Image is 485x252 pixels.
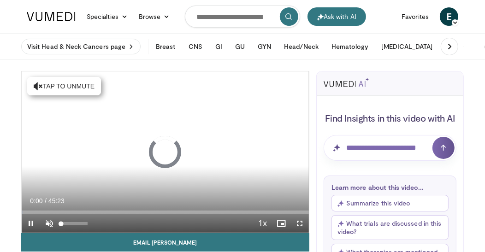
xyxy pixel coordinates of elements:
[27,12,76,21] img: VuMedi Logo
[308,7,366,26] button: Ask with AI
[27,77,101,95] button: Tap to unmute
[376,37,438,56] button: [MEDICAL_DATA]
[48,197,65,205] span: 45:23
[252,37,277,56] button: GYN
[81,7,133,26] a: Specialties
[40,214,59,233] button: Unmute
[61,222,87,225] div: Volume Level
[22,214,40,233] button: Pause
[331,183,449,191] p: Learn more about this video...
[331,195,449,211] button: Summarize this video
[254,214,272,233] button: Playback Rate
[324,112,456,124] h4: Find Insights in this video with AI
[185,6,300,28] input: Search topics, interventions
[290,214,309,233] button: Fullscreen
[324,78,369,87] img: vumedi-ai-logo.svg
[21,233,309,252] a: Email [PERSON_NAME]
[324,135,456,161] input: Question for AI
[21,39,141,54] a: Visit Head & Neck Cancers page
[183,37,208,56] button: CNS
[133,7,176,26] a: Browse
[331,215,449,240] button: What trials are discussed in this video?
[210,37,228,56] button: GI
[22,211,309,214] div: Progress Bar
[150,37,181,56] button: Breast
[230,37,250,56] button: GU
[45,197,47,205] span: /
[22,71,309,233] video-js: Video Player
[30,197,42,205] span: 0:00
[272,214,290,233] button: Enable picture-in-picture mode
[278,37,324,56] button: Head/Neck
[440,7,458,26] a: E
[326,37,374,56] button: Hematology
[396,7,434,26] a: Favorites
